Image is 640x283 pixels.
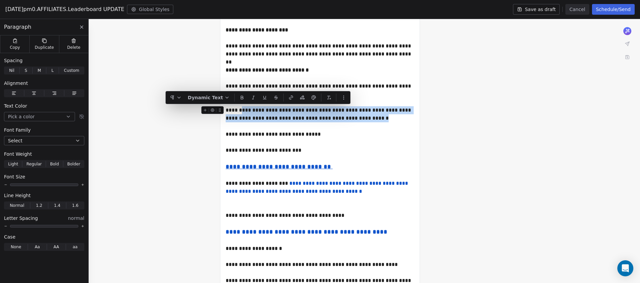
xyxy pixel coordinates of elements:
[185,93,232,103] button: Dynamic Text
[513,4,560,15] button: Save as draft
[67,161,80,167] span: Bolder
[68,215,84,222] span: normal
[35,45,54,50] span: Duplicate
[26,161,42,167] span: Regular
[73,244,78,250] span: aa
[592,4,635,15] button: Schedule/Send
[38,67,41,74] span: M
[10,45,20,50] span: Copy
[8,137,22,144] span: Select
[5,5,124,13] span: [DATE]pm0.AFFILIATES.Leaderboard UPDATE
[4,151,32,157] span: Font Weight
[4,192,31,199] span: Line Height
[617,260,633,276] div: Open Intercom Messenger
[4,103,27,109] span: Text Color
[10,202,24,208] span: Normal
[4,112,75,121] button: Pick a color
[127,5,174,14] button: Global Styles
[4,57,23,64] span: Spacing
[565,4,589,15] button: Cancel
[67,45,81,50] span: Delete
[35,244,40,250] span: Aa
[54,202,60,208] span: 1.4
[4,23,31,31] span: Paragraph
[4,80,28,87] span: Alignment
[53,244,59,250] span: AA
[51,67,54,74] span: L
[36,202,42,208] span: 1.2
[9,67,14,74] span: Nil
[8,161,18,167] span: Light
[50,161,59,167] span: Bold
[25,67,27,74] span: S
[4,127,31,133] span: Font Family
[4,234,15,240] span: Case
[4,173,25,180] span: Font Size
[11,244,21,250] span: None
[72,202,78,208] span: 1.6
[64,67,79,74] span: Custom
[4,215,38,222] span: Letter Spacing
